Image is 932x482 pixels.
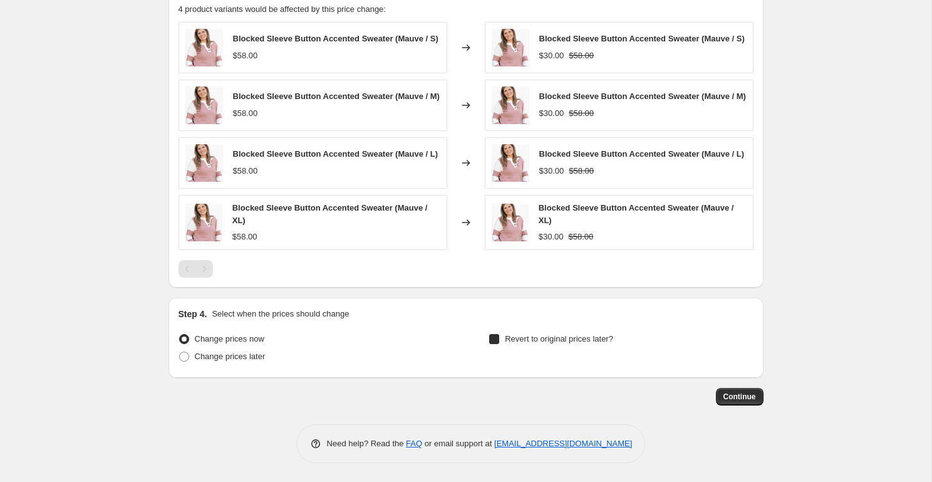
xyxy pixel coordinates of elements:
p: Select when the prices should change [212,308,349,320]
span: Continue [723,392,756,402]
div: $30.00 [539,107,564,120]
img: DSC_7676_80x.png [185,204,222,241]
a: [EMAIL_ADDRESS][DOMAIN_NAME] [494,439,632,448]
img: DSC_7676_80x.png [185,29,223,66]
span: Blocked Sleeve Button Accented Sweater (Mauve / M) [539,92,746,101]
img: DSC_7676_80x.png [492,204,529,241]
span: Change prices later [195,352,266,361]
span: Blocked Sleeve Button Accented Sweater (Mauve / XL) [232,203,428,225]
span: Blocked Sleeve Button Accented Sweater (Mauve / L) [233,149,438,159]
div: $30.00 [539,50,564,62]
img: DSC_7676_80x.png [185,144,223,182]
span: or email support at [422,439,494,448]
span: Blocked Sleeve Button Accented Sweater (Mauve / S) [539,34,745,43]
div: $30.00 [539,165,564,177]
strike: $58.00 [569,50,594,62]
img: DSC_7676_80x.png [492,86,529,124]
img: DSC_7676_80x.png [185,86,223,124]
div: $58.00 [232,231,257,243]
span: Blocked Sleeve Button Accented Sweater (Mauve / XL) [539,203,734,225]
span: Revert to original prices later? [505,334,613,343]
span: Need help? Read the [327,439,406,448]
strike: $58.00 [569,165,594,177]
span: 4 product variants would be affected by this price change: [179,4,386,14]
a: FAQ [406,439,422,448]
div: $58.00 [233,50,258,62]
span: Blocked Sleeve Button Accented Sweater (Mauve / L) [539,149,745,159]
div: $30.00 [539,231,564,243]
div: $58.00 [233,165,258,177]
img: DSC_7676_80x.png [492,29,529,66]
span: Blocked Sleeve Button Accented Sweater (Mauve / S) [233,34,438,43]
img: DSC_7676_80x.png [492,144,529,182]
nav: Pagination [179,260,213,278]
span: Change prices now [195,334,264,343]
strike: $58.00 [568,231,593,243]
span: Blocked Sleeve Button Accented Sweater (Mauve / M) [233,92,440,101]
div: $58.00 [233,107,258,120]
button: Continue [716,388,764,406]
strike: $58.00 [569,107,594,120]
h2: Step 4. [179,308,207,320]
